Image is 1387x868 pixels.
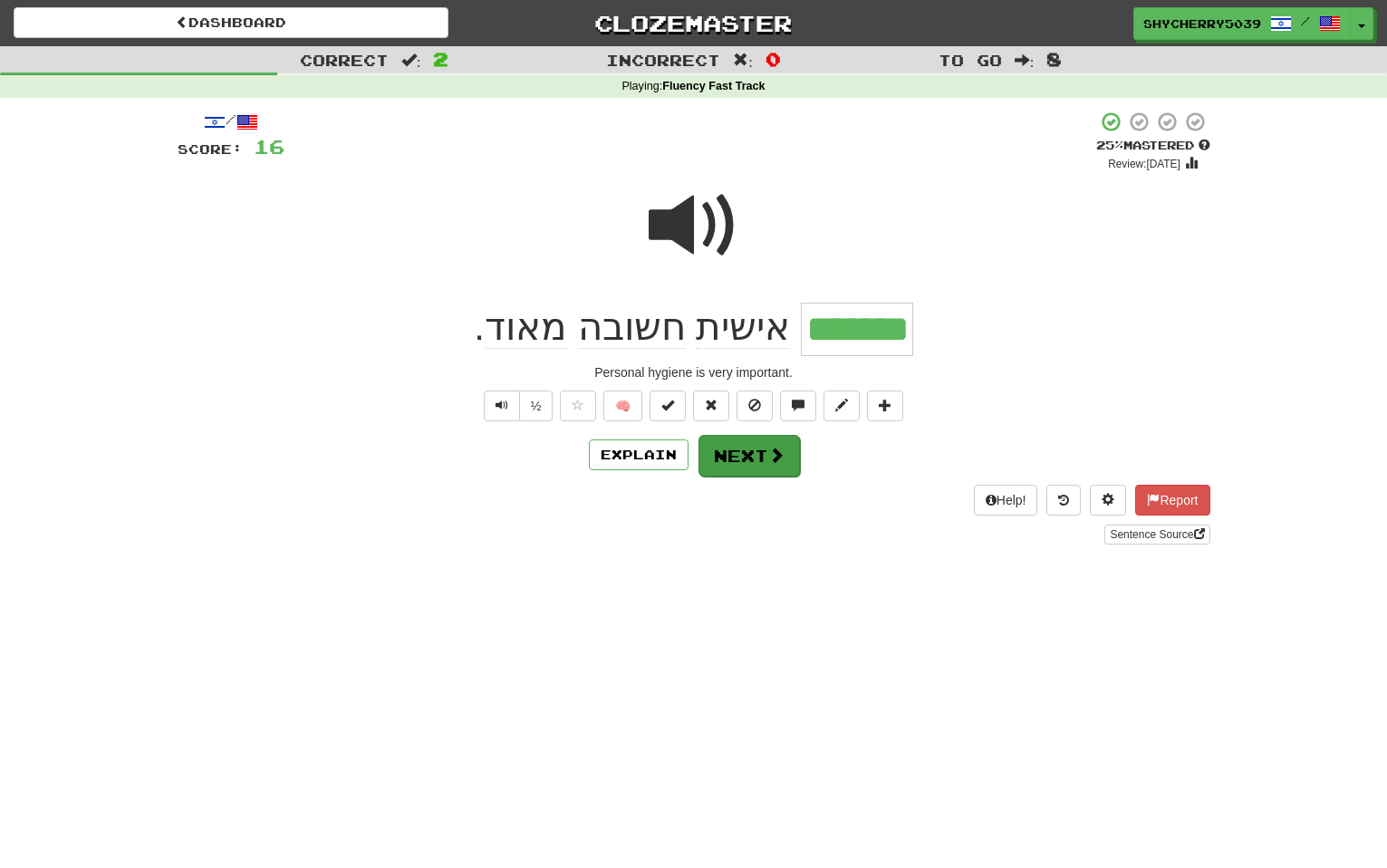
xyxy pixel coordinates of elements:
[1046,48,1062,70] span: 8
[662,80,765,92] strong: Fluency Fast Track
[603,391,642,421] button: 🧠
[300,51,389,69] span: Correct
[474,305,801,349] span: .
[485,305,567,349] span: מאוד
[476,7,910,39] a: Clozemaster
[480,391,554,421] div: Text-to-speech controls
[1096,138,1123,152] span: 25 %
[433,48,448,70] span: 2
[1046,485,1081,516] button: Round history (alt+y)
[578,305,686,349] span: חשובה
[1108,158,1180,170] small: Review: [DATE]
[939,51,1002,69] span: To go
[974,485,1038,516] button: Help!
[693,391,729,421] button: Reset to 0% Mastered (alt+r)
[1104,525,1209,545] a: Sentence Source
[519,391,554,421] button: ½
[178,363,1210,381] div: Personal hygiene is very important.
[1143,15,1261,32] span: ShyCherry5039
[737,391,773,421] button: Ignore sentence (alt+i)
[606,51,720,69] span: Incorrect
[401,53,421,68] span: :
[733,53,753,68] span: :
[254,135,284,158] span: 16
[780,391,816,421] button: Discuss sentence (alt+u)
[1096,138,1210,154] div: Mastered
[1301,14,1310,27] span: /
[698,435,800,477] button: Next
[14,7,448,38] a: Dashboard
[1133,7,1351,40] a: ShyCherry5039 /
[560,391,596,421] button: Favorite sentence (alt+f)
[824,391,860,421] button: Edit sentence (alt+d)
[178,141,243,157] span: Score:
[766,48,781,70] span: 0
[650,391,686,421] button: Set this sentence to 100% Mastered (alt+m)
[696,305,790,349] span: אישית
[589,439,689,470] button: Explain
[1015,53,1035,68] span: :
[1135,485,1209,516] button: Report
[178,111,284,133] div: /
[867,391,903,421] button: Add to collection (alt+a)
[484,391,520,421] button: Play sentence audio (ctl+space)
